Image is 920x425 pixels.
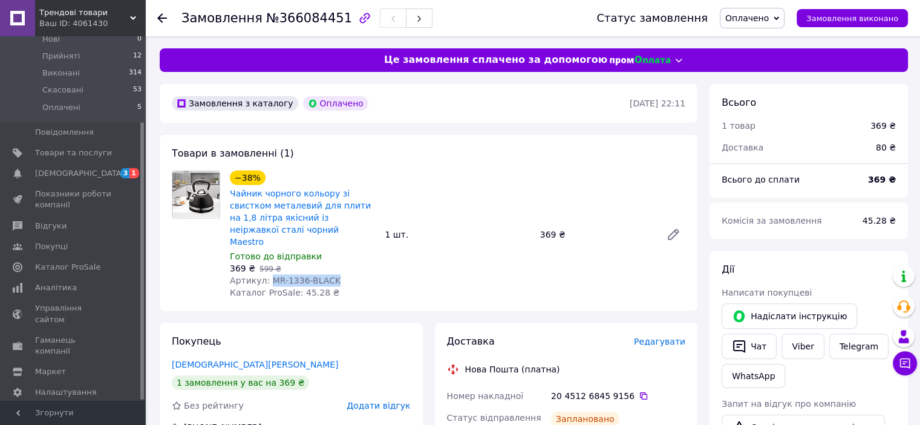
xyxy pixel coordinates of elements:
span: Трендові товари [39,7,130,18]
span: [DEMOGRAPHIC_DATA] [35,168,125,179]
span: Виконані [42,68,80,79]
span: Каталог ProSale: 45.28 ₴ [230,288,339,297]
span: Комісія за замовлення [722,216,822,225]
div: 20 4512 6845 9156 [551,390,685,402]
span: 314 [129,68,142,79]
a: Редагувати [661,222,685,247]
button: Надіслати інструкцію [722,303,857,329]
div: Замовлення з каталогу [172,96,298,111]
span: Товари та послуги [35,148,112,158]
time: [DATE] 22:11 [630,99,685,108]
span: 5 [137,102,142,113]
button: Замовлення виконано [797,9,908,27]
span: 1 [129,168,139,178]
span: 53 [133,85,142,96]
span: Артикул: MR-1336-BLACK [230,276,341,285]
span: Налаштування [35,387,97,398]
span: Номер накладної [447,391,524,401]
div: Оплачено [303,96,368,111]
button: Чат з покупцем [893,351,917,375]
div: 1 замовлення у вас на 369 ₴ [172,375,309,390]
a: WhatsApp [722,364,785,388]
span: Прийняті [42,51,80,62]
span: Всього до сплати [722,175,800,184]
span: Нові [42,34,60,45]
span: 3 [120,168,130,178]
span: Редагувати [634,337,685,346]
span: Написати покупцеві [722,288,812,297]
span: Повідомлення [35,127,94,138]
span: 12 [133,51,142,62]
span: Замовлення виконано [806,14,898,23]
a: [DEMOGRAPHIC_DATA][PERSON_NAME] [172,360,338,369]
span: Товари в замовленні (1) [172,148,294,159]
span: Всього [722,97,756,108]
span: Замовлення [181,11,263,25]
div: Нова Пошта (платна) [462,363,563,375]
span: Покупець [172,336,221,347]
span: Статус відправлення [447,413,541,423]
span: Гаманець компанії [35,335,112,357]
span: 369 ₴ [230,264,255,273]
span: Це замовлення сплачено за допомогою [384,53,607,67]
span: Дії [722,264,734,275]
span: Запит на відгук про компанію [722,399,856,409]
div: Статус замовлення [596,12,708,24]
span: Додати відгук [347,401,410,410]
span: Доставка [447,336,495,347]
span: Маркет [35,366,66,377]
div: 1 шт. [380,226,535,243]
span: Відгуки [35,221,67,232]
span: Без рейтингу [184,401,244,410]
div: Ваш ID: 4061430 [39,18,145,29]
b: 369 ₴ [868,175,896,184]
span: 45.28 ₴ [863,216,896,225]
span: Аналітика [35,282,77,293]
span: Скасовані [42,85,83,96]
span: Готово до відправки [230,251,322,261]
div: 369 ₴ [870,120,896,132]
a: Telegram [829,334,889,359]
span: Каталог ProSale [35,262,100,273]
span: Покупці [35,241,68,252]
button: Чат [722,334,777,359]
span: Оплачено [725,13,769,23]
div: −38% [230,170,266,185]
a: Чайник чорного кольору зі свистком металевий для плити на 1,8 літра якісний із неіржавкої сталі ч... [230,189,371,247]
span: Управління сайтом [35,303,112,325]
a: Viber [781,334,824,359]
div: 80 ₴ [869,134,903,161]
div: 369 ₴ [535,226,656,243]
span: 0 [137,34,142,45]
span: №366084451 [266,11,352,25]
span: Показники роботи компанії [35,189,112,210]
span: 599 ₴ [259,265,281,273]
img: Чайник чорного кольору зі свистком металевий для плити на 1,8 літра якісний із неіржавкої сталі ч... [172,171,220,218]
span: Оплачені [42,102,80,113]
div: Повернутися назад [157,12,167,24]
span: 1 товар [722,121,755,131]
span: Доставка [722,143,763,152]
